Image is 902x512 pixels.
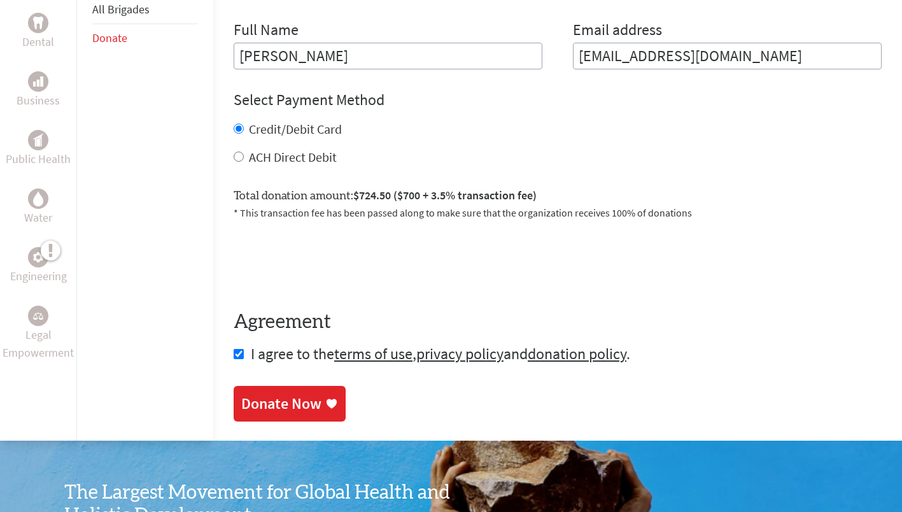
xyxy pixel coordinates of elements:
a: Legal EmpowermentLegal Empowerment [3,306,74,362]
label: Full Name [234,20,299,43]
img: Legal Empowerment [33,312,43,320]
img: Engineering [33,252,43,262]
a: Donate Now [234,386,346,422]
a: DentalDental [22,13,54,51]
span: $724.50 ($700 + 3.5% transaction fee) [353,188,537,203]
a: donation policy [528,344,626,364]
p: Dental [22,33,54,51]
span: I agree to the , and . [251,344,630,364]
div: Business [28,71,48,92]
img: Public Health [33,134,43,146]
label: Total donation amount: [234,187,537,205]
p: * This transaction fee has been passed along to make sure that the organization receives 100% of ... [234,205,882,220]
p: Water [24,209,52,227]
p: Engineering [10,267,67,285]
label: Credit/Debit Card [249,121,342,137]
label: ACH Direct Debit [249,149,337,165]
div: Public Health [28,130,48,150]
p: Business [17,92,60,110]
a: EngineeringEngineering [10,247,67,285]
h4: Select Payment Method [234,90,882,110]
input: Enter Full Name [234,43,542,69]
img: Dental [33,17,43,29]
a: WaterWater [24,188,52,227]
p: Legal Empowerment [3,326,74,362]
div: Donate Now [241,394,321,414]
a: All Brigades [92,2,150,17]
div: Dental [28,13,48,33]
a: Donate [92,31,127,45]
img: Business [33,76,43,87]
div: Water [28,188,48,209]
iframe: reCAPTCHA [234,236,427,285]
div: Legal Empowerment [28,306,48,326]
div: Engineering [28,247,48,267]
h4: Agreement [234,311,882,334]
input: Your Email [573,43,882,69]
a: BusinessBusiness [17,71,60,110]
a: terms of use [334,344,412,364]
li: Donate [92,24,198,52]
a: privacy policy [416,344,504,364]
a: Public HealthPublic Health [6,130,71,168]
img: Water [33,192,43,206]
label: Email address [573,20,662,43]
p: Public Health [6,150,71,168]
